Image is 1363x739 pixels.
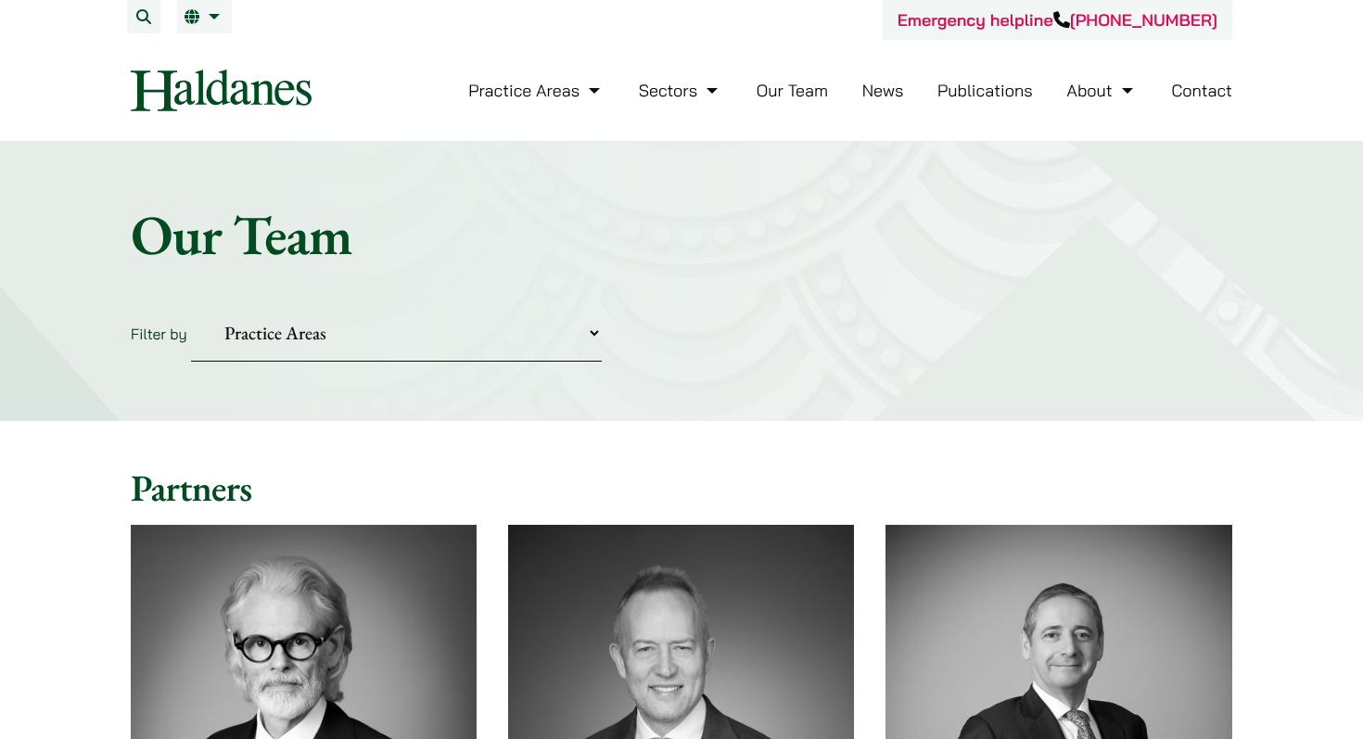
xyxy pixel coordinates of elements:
img: Logo of Haldanes [131,70,312,111]
a: Practice Areas [468,80,605,101]
a: News [862,80,904,101]
h2: Partners [131,465,1232,510]
a: About [1066,80,1137,101]
a: Publications [937,80,1033,101]
a: Sectors [639,80,722,101]
h1: Our Team [131,201,1232,268]
a: Our Team [757,80,828,101]
a: EN [185,9,224,24]
a: Emergency helpline[PHONE_NUMBER] [898,9,1217,31]
a: Contact [1171,80,1232,101]
label: Filter by [131,325,187,343]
